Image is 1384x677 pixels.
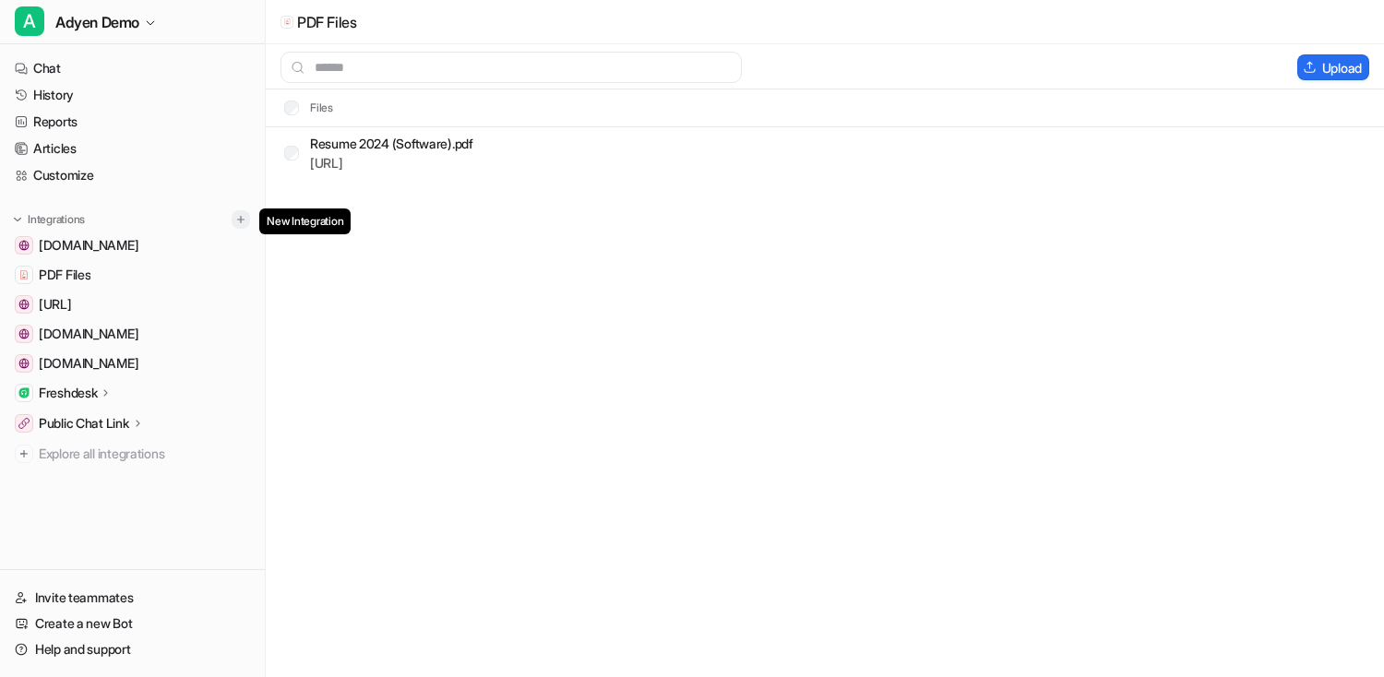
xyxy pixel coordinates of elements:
a: dashboard.eesel.ai[URL] [7,291,257,317]
a: Create a new Bot [7,611,257,636]
button: Integrations [7,210,90,229]
img: Freshdesk [18,387,30,398]
p: Public Chat Link [39,414,129,433]
span: A [15,6,44,36]
img: expand menu [11,213,24,226]
p: PDF Files [297,13,356,31]
img: PDF Files [18,269,30,280]
img: upload-file icon [283,18,292,26]
img: Public Chat Link [18,418,30,429]
a: Reports [7,109,257,135]
img: www.newmarketholidays.co.uk [18,358,30,369]
span: [DOMAIN_NAME] [39,354,138,373]
span: PDF Files [39,266,90,284]
p: Resume 2024 (Software).pdf [310,134,473,153]
span: [DOMAIN_NAME] [39,325,138,343]
a: Invite teammates [7,585,257,611]
a: Help and support [7,636,257,662]
a: Customize [7,162,257,188]
a: Chat [7,55,257,81]
img: example.com [18,328,30,339]
a: help.adyen.com[DOMAIN_NAME] [7,232,257,258]
img: dashboard.eesel.ai [18,299,30,310]
span: Adyen Demo [55,9,139,35]
span: Explore all integrations [39,439,250,469]
a: [URL] [310,155,343,171]
img: explore all integrations [15,445,33,463]
a: Explore all integrations [7,441,257,467]
p: Freshdesk [39,384,97,402]
img: help.adyen.com [18,240,30,251]
button: Upload [1297,54,1369,80]
a: Articles [7,136,257,161]
img: menu_add.svg [234,213,247,226]
a: PDF FilesPDF Files [7,262,257,288]
a: example.com[DOMAIN_NAME] [7,321,257,347]
span: New Integration [259,208,351,234]
span: [URL] [39,295,72,314]
a: www.newmarketholidays.co.uk[DOMAIN_NAME] [7,350,257,376]
p: Integrations [28,212,85,227]
a: History [7,82,257,108]
span: [DOMAIN_NAME] [39,236,138,255]
th: Files [269,97,334,119]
